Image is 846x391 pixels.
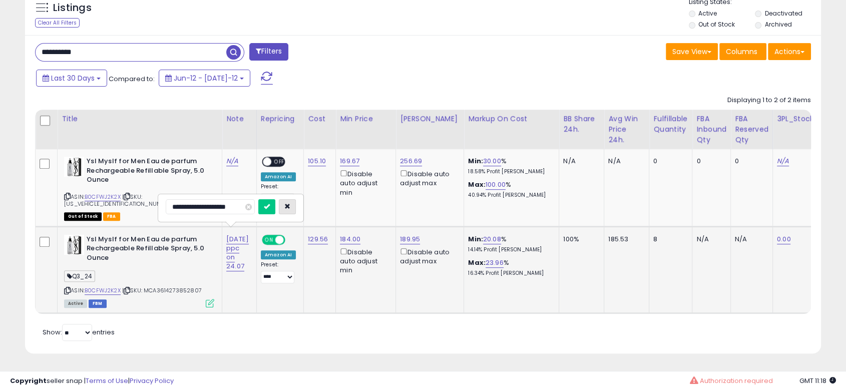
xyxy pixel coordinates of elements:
[486,258,504,268] a: 23.96
[468,157,551,175] div: %
[400,246,456,266] div: Disable auto adjust max
[308,156,326,166] a: 105.10
[653,157,684,166] div: 0
[261,114,299,124] div: Repricing
[468,180,486,189] b: Max:
[696,114,726,145] div: FBA inbound Qty
[696,235,723,244] div: N/A
[666,43,718,60] button: Save View
[719,43,766,60] button: Columns
[608,235,641,244] div: 185.53
[35,18,80,28] div: Clear All Filters
[696,157,723,166] div: 0
[159,70,250,87] button: Jun-12 - [DATE]-12
[735,235,765,244] div: N/A
[464,110,559,149] th: The percentage added to the cost of goods (COGS) that forms the calculator for Min & Max prices.
[86,376,128,385] a: Terms of Use
[308,234,328,244] a: 129.56
[284,235,300,244] span: OFF
[51,73,95,83] span: Last 30 Days
[486,180,506,190] a: 100.00
[87,235,208,265] b: Ysl Myslf for Men Eau de parfum Rechargeable Refillable Spray, 5.0 Ounce
[226,156,238,166] a: N/A
[340,234,360,244] a: 184.00
[261,172,296,181] div: Amazon AI
[468,156,483,166] b: Min:
[468,168,551,175] p: 18.58% Profit [PERSON_NAME]
[53,1,92,15] h5: Listings
[64,235,84,255] img: 41vBWdiBeNL._SL40_.jpg
[698,20,735,29] label: Out of Stock
[468,270,551,277] p: 16.34% Profit [PERSON_NAME]
[226,114,252,124] div: Note
[122,286,202,294] span: | SKU: MCA3614273852807
[698,9,717,18] label: Active
[483,234,501,244] a: 20.08
[308,114,331,124] div: Cost
[777,156,789,166] a: N/A
[468,246,551,253] p: 14.14% Profit [PERSON_NAME]
[468,114,555,124] div: Markup on Cost
[10,376,47,385] strong: Copyright
[799,376,836,385] span: 2025-08-12 11:18 GMT
[735,157,765,166] div: 0
[768,43,811,60] button: Actions
[64,235,214,306] div: ASIN:
[653,235,684,244] div: 8
[261,250,296,259] div: Amazon AI
[468,234,483,244] b: Min:
[765,9,802,18] label: Deactivated
[271,158,287,166] span: OFF
[340,168,388,197] div: Disable auto adjust min
[261,183,296,206] div: Preset:
[64,157,84,177] img: 41vBWdiBeNL._SL40_.jpg
[85,286,121,295] a: B0CFWJ2K2X
[340,246,388,275] div: Disable auto adjust min
[483,156,501,166] a: 30.00
[653,114,688,135] div: Fulfillable Quantity
[87,157,208,187] b: Ysl Myslf for Men Eau de parfum Rechargeable Refillable Spray, 5.0 Ounce
[130,376,174,385] a: Privacy Policy
[36,70,107,87] button: Last 30 Days
[340,114,391,124] div: Min Price
[43,327,115,337] span: Show: entries
[89,299,107,308] span: FBM
[340,156,359,166] a: 169.67
[468,235,551,253] div: %
[563,114,600,135] div: BB Share 24h.
[62,114,218,124] div: Title
[109,74,155,84] span: Compared to:
[468,180,551,199] div: %
[64,270,95,282] span: Q3_24
[772,110,820,149] th: CSV column name: cust_attr_3_3PL_Stock
[249,43,288,61] button: Filters
[400,168,456,188] div: Disable auto adjust max
[64,193,174,208] span: | SKU: [US_VEHICLE_IDENTIFICATION_NUMBER]
[263,235,275,244] span: ON
[608,114,645,145] div: Avg Win Price 24h.
[727,96,811,105] div: Displaying 1 to 2 of 2 items
[103,212,120,221] span: FBA
[400,156,422,166] a: 256.69
[468,258,486,267] b: Max:
[85,193,121,201] a: B0CFWJ2K2X
[608,157,641,166] div: N/A
[261,261,296,284] div: Preset:
[563,157,596,166] div: N/A
[726,47,757,57] span: Columns
[777,234,791,244] a: 0.00
[174,73,238,83] span: Jun-12 - [DATE]-12
[765,20,792,29] label: Archived
[226,234,249,272] a: [DATE] ppc on 24.07
[400,234,420,244] a: 189.95
[64,299,87,308] span: All listings currently available for purchase on Amazon
[735,114,768,145] div: FBA Reserved Qty
[400,114,460,124] div: [PERSON_NAME]
[777,114,816,124] div: 3PL_Stock
[10,376,174,386] div: seller snap | |
[64,212,102,221] span: All listings that are currently out of stock and unavailable for purchase on Amazon
[563,235,596,244] div: 100%
[468,192,551,199] p: 40.94% Profit [PERSON_NAME]
[468,258,551,277] div: %
[64,157,214,220] div: ASIN:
